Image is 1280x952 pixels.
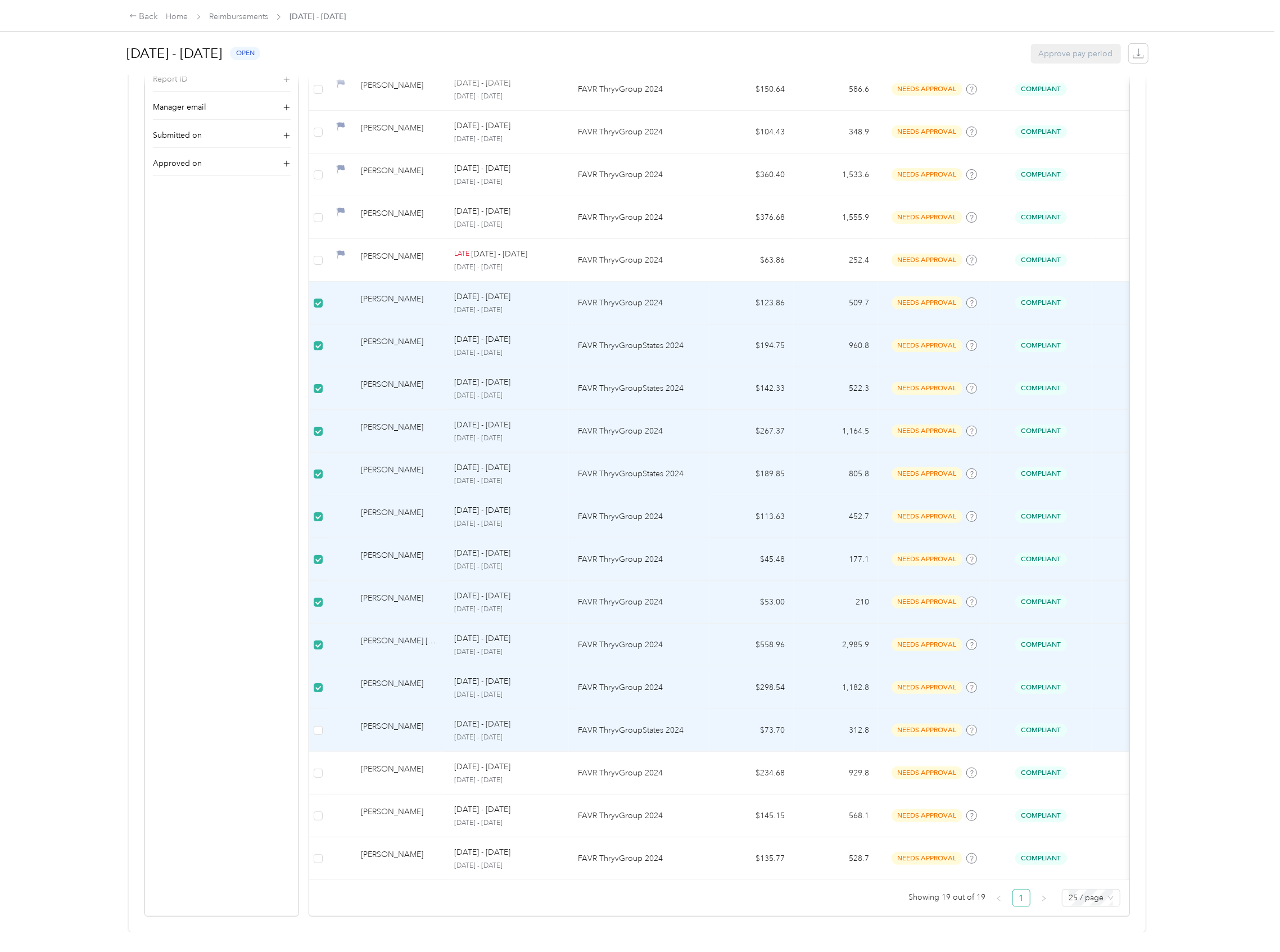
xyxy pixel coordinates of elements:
p: [DATE] - [DATE] [454,547,510,560]
span: needs approval [892,852,962,865]
p: FAVR ThryvGroup 2024 [578,211,700,224]
span: 25 / page [1069,890,1114,906]
td: $558.96 [709,624,794,666]
td: FAVR ThryvGroup 2024 [569,538,709,581]
p: [DATE] - [DATE] [454,675,510,688]
span: Compliant [1015,125,1067,138]
p: FAVR ThryvGroup 2024 [578,126,700,138]
p: [DATE] - [DATE] [454,818,560,828]
td: FAVR ThryvGroup 2024 [569,752,709,795]
span: needs approval [892,510,962,523]
span: needs approval [892,638,962,651]
td: $45.48 [709,538,794,581]
span: needs approval [892,382,962,395]
span: Compliant [1015,724,1067,737]
p: FAVR ThryvGroup 2024 [578,682,700,694]
h1: [DATE] - [DATE] [126,40,222,67]
p: [DATE] - [DATE] [454,177,560,187]
div: [PERSON_NAME] [361,79,436,99]
span: needs approval [892,211,962,224]
p: [DATE] - [DATE] [454,775,560,786]
td: $298.54 [709,666,794,709]
td: 1,555.9 [794,196,878,239]
p: [DATE] - [DATE] [454,504,510,517]
p: [DATE] - [DATE] [454,305,560,315]
span: needs approval [892,724,962,737]
span: needs approval [892,595,962,608]
td: FAVR ThryvGroupStates 2024 [569,453,709,495]
div: [PERSON_NAME] [361,507,436,526]
td: 210 [794,581,878,624]
span: Compliant [1015,852,1067,865]
td: 1,164.5 [794,410,878,453]
td: $63.86 [709,239,794,282]
td: $113.63 [709,495,794,538]
td: FAVR ThryvGroup 2024 [569,795,709,837]
p: [DATE] - [DATE] [454,604,560,615]
iframe: Everlance-gr Chat Button Frame [1217,889,1280,952]
div: Back [129,10,159,24]
li: 1 [1012,889,1030,907]
p: [DATE] - [DATE] [454,205,510,218]
p: [DATE] - [DATE] [454,476,560,486]
td: FAVR ThryvGroupStates 2024 [569,367,709,410]
td: 252.4 [794,239,878,282]
li: Previous Page [990,889,1008,907]
td: 509.7 [794,282,878,324]
span: Approved on [153,157,202,169]
p: [DATE] - [DATE] [454,391,560,401]
span: Compliant [1015,211,1067,224]
td: $145.15 [709,795,794,837]
p: [DATE] - [DATE] [454,633,510,645]
div: [PERSON_NAME] [361,720,436,740]
td: FAVR ThryvGroup 2024 [569,581,709,624]
p: [DATE] - [DATE] [454,690,560,700]
p: [DATE] - [DATE] [454,376,510,389]
p: FAVR ThryvGroupStates 2024 [578,468,700,480]
span: needs approval [892,809,962,822]
span: right [1041,895,1047,902]
div: Page Size [1062,889,1120,907]
p: FAVR ThryvGroup 2024 [578,553,700,566]
p: [DATE] - [DATE] [454,434,560,444]
p: FAVR ThryvGroupStates 2024 [578,724,700,737]
div: [PERSON_NAME] [361,806,436,825]
td: 1,533.6 [794,154,878,196]
p: [DATE] - [DATE] [454,419,510,431]
p: FAVR ThryvGroup 2024 [578,639,700,651]
p: FAVR ThryvGroupStates 2024 [578,382,700,395]
p: [DATE] - [DATE] [454,134,560,145]
p: FAVR ThryvGroup 2024 [578,297,700,309]
p: [DATE] - [DATE] [454,333,510,346]
p: FAVR ThryvGroup 2024 [578,169,700,181]
td: 568.1 [794,795,878,837]
span: needs approval [892,339,962,352]
td: FAVR ThryvGroup 2024 [569,837,709,880]
td: FAVR ThryvGroupStates 2024 [569,709,709,752]
td: $123.86 [709,282,794,324]
button: right [1035,889,1053,907]
p: [DATE] - [DATE] [472,248,528,260]
td: FAVR ThryvGroup 2024 [569,68,709,111]
div: [PERSON_NAME] [361,849,436,868]
div: [PERSON_NAME] [361,378,436,398]
td: 522.3 [794,367,878,410]
span: needs approval [892,168,962,181]
span: needs approval [892,681,962,694]
span: needs approval [892,254,962,267]
p: FAVR ThryvGroup 2024 [578,852,700,865]
td: 312.8 [794,709,878,752]
a: Reimbursements [209,12,268,21]
p: [DATE] - [DATE] [454,291,510,303]
p: FAVR ThryvGroup 2024 [578,425,700,437]
span: Compliant [1015,296,1067,309]
span: Compliant [1015,83,1067,96]
p: [DATE] - [DATE] [454,92,560,102]
td: $104.43 [709,111,794,154]
td: FAVR ThryvGroup 2024 [569,495,709,538]
p: [DATE] - [DATE] [454,861,560,871]
p: [DATE] - [DATE] [454,462,510,474]
p: [DATE] - [DATE] [454,590,510,602]
td: FAVR ThryvGroup 2024 [569,111,709,154]
p: FAVR ThryvGroup 2024 [578,83,700,96]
